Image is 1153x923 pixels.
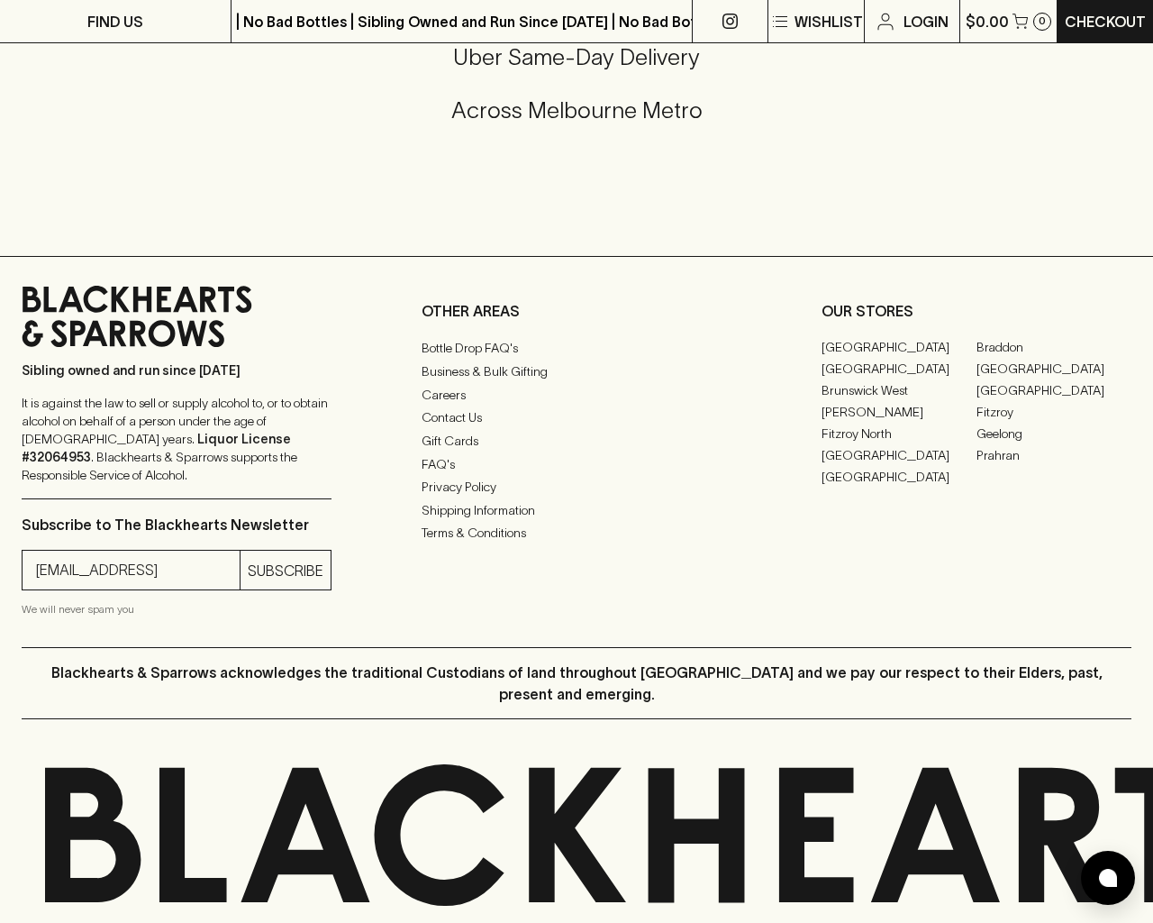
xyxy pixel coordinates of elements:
[1039,16,1046,26] p: 0
[822,466,976,488] a: [GEOGRAPHIC_DATA]
[976,444,1131,466] a: Prahran
[794,11,863,32] p: Wishlist
[822,444,976,466] a: [GEOGRAPHIC_DATA]
[36,556,240,585] input: e.g. jane@blackheartsandsparrows.com.au
[422,523,731,544] a: Terms & Conditions
[976,336,1131,358] a: Braddon
[422,384,731,406] a: Careers
[22,42,1131,72] h5: Uber Same-Day Delivery
[822,358,976,379] a: [GEOGRAPHIC_DATA]
[241,551,331,589] button: SUBSCRIBE
[422,476,731,498] a: Privacy Policy
[1065,11,1146,32] p: Checkout
[22,361,331,379] p: Sibling owned and run since [DATE]
[422,407,731,429] a: Contact Us
[822,379,976,401] a: Brunswick West
[976,401,1131,423] a: Fitzroy
[22,96,1131,125] h5: Across Melbourne Metro
[903,11,949,32] p: Login
[22,514,331,535] p: Subscribe to The Blackhearts Newsletter
[35,662,1118,705] p: Blackhearts & Sparrows acknowledges the traditional Custodians of land throughout [GEOGRAPHIC_DAT...
[822,401,976,423] a: [PERSON_NAME]
[822,423,976,444] a: Fitzroy North
[422,453,731,475] a: FAQ's
[822,336,976,358] a: [GEOGRAPHIC_DATA]
[966,11,1009,32] p: $0.00
[976,379,1131,401] a: [GEOGRAPHIC_DATA]
[422,300,731,322] p: OTHER AREAS
[822,300,1131,322] p: OUR STORES
[422,430,731,452] a: Gift Cards
[1099,869,1117,887] img: bubble-icon
[248,560,323,581] p: SUBSCRIBE
[976,423,1131,444] a: Geelong
[87,11,143,32] p: FIND US
[422,361,731,382] a: Business & Bulk Gifting
[22,600,331,618] p: We will never spam you
[976,358,1131,379] a: [GEOGRAPHIC_DATA]
[22,394,331,484] p: It is against the law to sell or supply alcohol to, or to obtain alcohol on behalf of a person un...
[422,499,731,521] a: Shipping Information
[422,338,731,360] a: Bottle Drop FAQ's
